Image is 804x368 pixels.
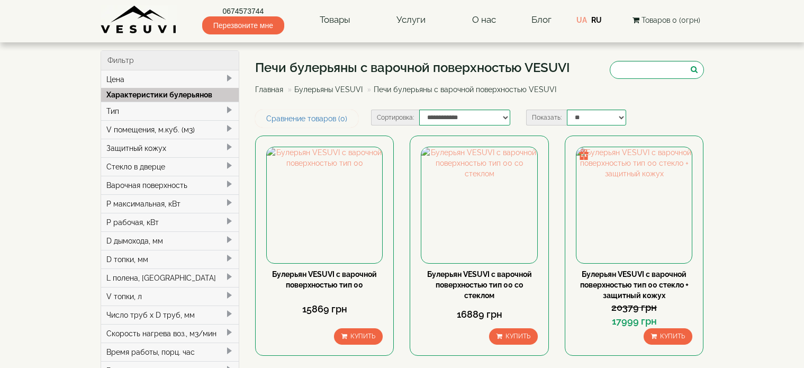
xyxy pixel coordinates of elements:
a: Блог [531,14,552,25]
li: Печи булерьяны с варочной поверхностью VESUVI [365,84,556,95]
img: gift [579,149,589,160]
div: 20379 грн [576,301,692,315]
img: Булерьян VESUVI с варочной поверхностью тип 00 со стеклом [421,147,537,263]
span: Товаров 0 (0грн) [642,16,700,24]
div: Время работы, порц. час [101,343,239,361]
a: RU [591,16,602,24]
div: Защитный кожух [101,139,239,157]
div: 17999 грн [576,315,692,328]
div: Фильтр [101,51,239,70]
div: Стекло в дверце [101,157,239,176]
a: 0674573744 [202,6,284,16]
h1: Печи булерьяны с варочной поверхностью VESUVI [255,61,570,75]
img: Булерьян VESUVI с варочной поверхностью тип 00 [267,147,382,263]
a: Булерьян VESUVI с варочной поверхностью тип 00 со стеклом [427,270,532,300]
span: Купить [505,333,530,340]
div: Варочная поверхность [101,176,239,194]
img: Булерьян VESUVI с варочной поверхностью тип 00 стекло + защитный кожух [576,147,692,263]
a: О нас [462,8,507,32]
span: Купить [350,333,375,340]
div: V помещения, м.куб. (м3) [101,120,239,139]
span: Перезвоните мне [202,16,284,34]
div: D топки, мм [101,250,239,268]
div: Скорость нагрева воз., м3/мин [101,324,239,343]
a: Булерьян VESUVI с варочной поверхностью тип 00 стекло + защитный кожух [580,270,689,300]
div: Тип [101,102,239,120]
div: P максимальная, кВт [101,194,239,213]
div: Цена [101,70,239,88]
a: UA [576,16,587,24]
a: Булерьяны VESUVI [294,85,363,94]
button: Купить [489,328,538,345]
div: Характеристики булерьянов [101,88,239,102]
div: P рабочая, кВт [101,213,239,231]
a: Услуги [386,8,436,32]
span: Купить [660,333,685,340]
img: Завод VESUVI [101,5,177,34]
a: Булерьян VESUVI с варочной поверхностью тип 00 [272,270,377,289]
div: 16889 грн [421,308,537,321]
button: Товаров 0 (0грн) [629,14,703,26]
label: Сортировка: [371,110,419,125]
button: Купить [644,328,692,345]
div: Число труб x D труб, мм [101,306,239,324]
div: L полена, [GEOGRAPHIC_DATA] [101,268,239,287]
a: Главная [255,85,283,94]
a: Товары [309,8,361,32]
label: Показать: [526,110,567,125]
button: Купить [334,328,383,345]
div: D дымохода, мм [101,231,239,250]
a: Сравнение товаров (0) [255,110,358,128]
div: V топки, л [101,287,239,306]
div: 15869 грн [266,302,383,316]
